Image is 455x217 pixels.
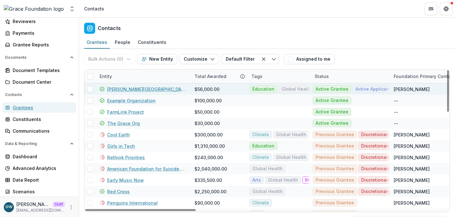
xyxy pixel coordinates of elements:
[107,177,144,184] a: Early Music Now
[248,69,311,83] div: Tags
[276,155,306,160] span: Global Health
[394,109,398,115] div: --
[180,54,219,64] button: Customize
[13,177,71,183] div: Data Report
[84,36,110,49] a: Grantees
[394,188,430,195] div: [PERSON_NAME]
[252,200,269,206] span: Climate
[3,163,76,173] a: Advanced Analytics
[16,201,50,208] p: [PERSON_NAME]
[194,86,219,93] div: $56,000.00
[3,151,76,162] a: Dashboard
[355,87,391,92] span: Active Applicant
[112,36,133,49] a: People
[194,120,220,127] div: $30,000.00
[13,188,71,195] div: Scenarios
[259,54,269,64] button: Clear filter
[96,69,191,83] div: Entity
[252,166,283,172] span: Global Health
[3,90,76,100] button: Open Contacts
[84,5,104,12] div: Contacts
[13,41,71,48] div: Grantee Reports
[13,116,71,123] div: Constituents
[361,143,432,149] span: Discretionary payment recipient
[284,54,335,64] button: Assigned to me
[107,166,187,172] a: American Foundation for Suicide Prevention
[268,178,298,183] span: Global Health
[13,128,71,134] div: Communications
[276,132,306,137] span: Global Health
[107,86,187,93] a: [PERSON_NAME][GEOGRAPHIC_DATA]
[191,69,248,83] div: Total Awarded
[13,67,71,74] div: Document Templates
[13,79,71,85] div: Document Center
[394,97,398,104] div: --
[311,69,390,83] div: Status
[3,126,76,136] a: Communications
[305,178,336,183] span: Mental Health
[3,28,76,38] a: Payments
[5,55,67,60] span: Documents
[394,131,430,138] div: [PERSON_NAME]
[3,175,76,185] a: Data Report
[13,104,71,111] div: Grantees
[194,97,222,104] div: $100,000.00
[16,208,65,213] p: [EMAIL_ADDRESS][DOMAIN_NAME]
[194,200,220,206] div: $90,000.00
[252,143,274,149] span: Education
[316,98,348,103] span: Active Grantee
[316,178,354,183] span: Previous Grantee
[316,189,354,194] span: Previous Grantee
[194,131,223,138] div: $300,000.00
[194,154,223,161] div: $240,000.00
[67,203,75,211] button: More
[112,38,133,47] div: People
[248,73,266,80] div: Tags
[252,189,283,194] span: Global Health
[13,165,71,172] div: Advanced Analytics
[52,202,65,207] p: Staff
[394,143,430,149] div: [PERSON_NAME]
[84,38,110,47] div: Grantees
[440,3,452,15] button: Get Help
[13,30,71,36] div: Payments
[316,132,354,137] span: Previous Grantee
[4,5,64,13] img: Grace Foundation logo
[3,102,76,113] a: Grantees
[191,73,230,80] div: Total Awarded
[3,52,76,63] button: Open Documents
[13,18,71,25] div: Reviewers
[361,155,432,160] span: Discretionary payment recipient
[316,212,354,217] span: Previous Grantee
[281,87,312,92] span: Global Health
[107,109,144,115] a: FarmLink Project
[194,177,222,184] div: $335,500.00
[394,120,398,127] div: --
[68,3,77,15] button: Open entity switcher
[107,143,135,149] a: Girls in Tech
[316,155,354,160] span: Previous Grantee
[13,153,71,160] div: Dashboard
[107,97,156,104] a: Example Organization
[82,4,107,13] nav: breadcrumb
[361,178,432,183] span: Discretionary payment recipient
[394,86,430,93] div: [PERSON_NAME]
[425,3,437,15] button: Partners
[194,166,227,172] div: $2,040,000.00
[269,54,279,64] button: Toggle menu
[194,109,219,115] div: $50,000.00
[5,205,13,209] div: Grace Willig
[194,143,225,149] div: $1,310,000.00
[3,77,76,87] a: Document Center
[3,186,76,197] a: Scenarios
[316,121,348,126] span: Active Grantee
[3,39,76,50] a: Grantee Reports
[107,131,130,138] a: Cool Earth
[316,143,354,149] span: Previous Grantee
[394,200,430,206] div: [PERSON_NAME]
[316,109,348,115] span: Active Grantee
[222,54,259,64] button: Default Filter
